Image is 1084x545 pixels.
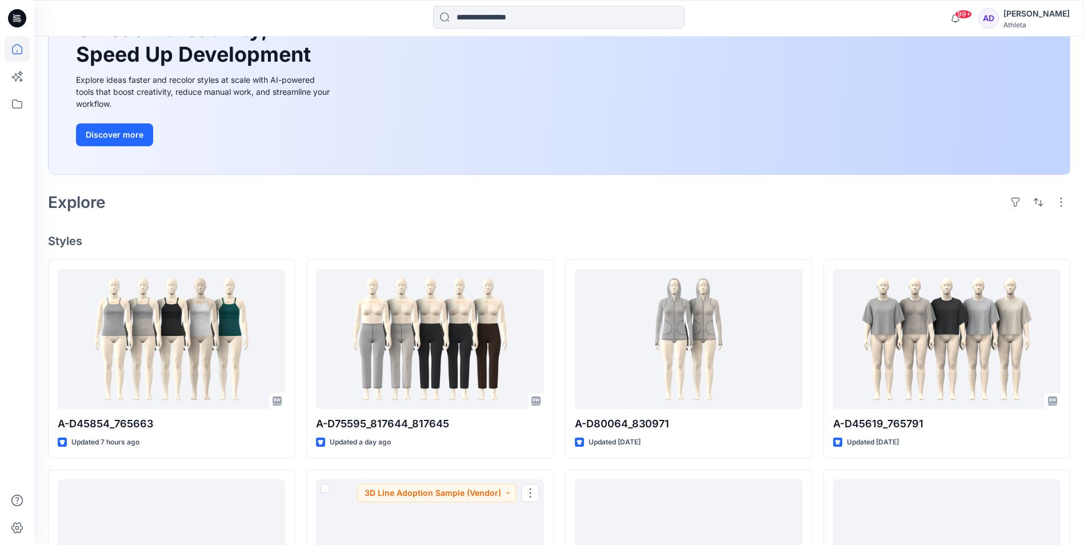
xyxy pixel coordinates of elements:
[330,436,391,448] p: Updated a day ago
[76,74,333,110] div: Explore ideas faster and recolor styles at scale with AI-powered tools that boost creativity, red...
[58,416,285,432] p: A-D45854_765663
[316,269,543,409] a: A-D75595_817644_817645
[955,10,972,19] span: 99+
[76,17,316,66] h1: Unleash Creativity, Speed Up Development
[76,123,333,146] a: Discover more
[71,436,139,448] p: Updated 7 hours ago
[316,416,543,432] p: A-D75595_817644_817645
[48,193,106,211] h2: Explore
[48,234,1070,248] h4: Styles
[76,123,153,146] button: Discover more
[575,269,802,409] a: A-D80064_830971
[575,416,802,432] p: A-D80064_830971
[58,269,285,409] a: A-D45854_765663
[589,436,641,448] p: Updated [DATE]
[1003,21,1070,29] div: Athleta
[833,269,1061,409] a: A-D45619_765791
[1003,7,1070,21] div: [PERSON_NAME]
[847,436,899,448] p: Updated [DATE]
[833,416,1061,432] p: A-D45619_765791
[978,8,999,29] div: AD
